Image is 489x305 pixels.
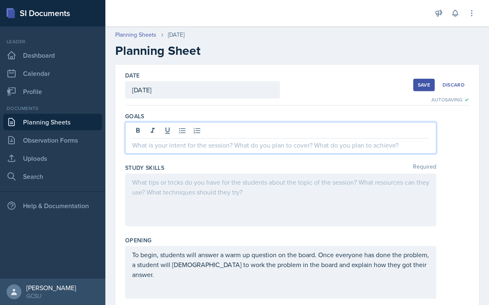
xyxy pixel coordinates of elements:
[3,38,102,45] div: Leader
[3,105,102,112] div: Documents
[3,168,102,185] a: Search
[438,79,469,91] button: Discard
[125,164,164,172] label: Study Skills
[442,82,465,88] div: Discard
[115,30,156,39] a: Planning Sheets
[125,71,140,80] label: Date
[431,96,469,103] div: Autosaving
[3,114,102,130] a: Planning Sheets
[125,236,151,244] label: Opening
[168,30,184,39] div: [DATE]
[26,284,76,292] div: [PERSON_NAME]
[413,79,435,91] button: Save
[132,250,429,279] p: To begin, students will answer a warm up question on the board. Once everyone has done the proble...
[3,83,102,100] a: Profile
[115,43,479,58] h2: Planning Sheet
[3,150,102,167] a: Uploads
[418,82,430,88] div: Save
[125,112,144,120] label: Goals
[26,292,76,300] div: GCSU
[413,164,436,172] span: Required
[3,65,102,82] a: Calendar
[3,197,102,214] div: Help & Documentation
[3,47,102,63] a: Dashboard
[3,132,102,148] a: Observation Forms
